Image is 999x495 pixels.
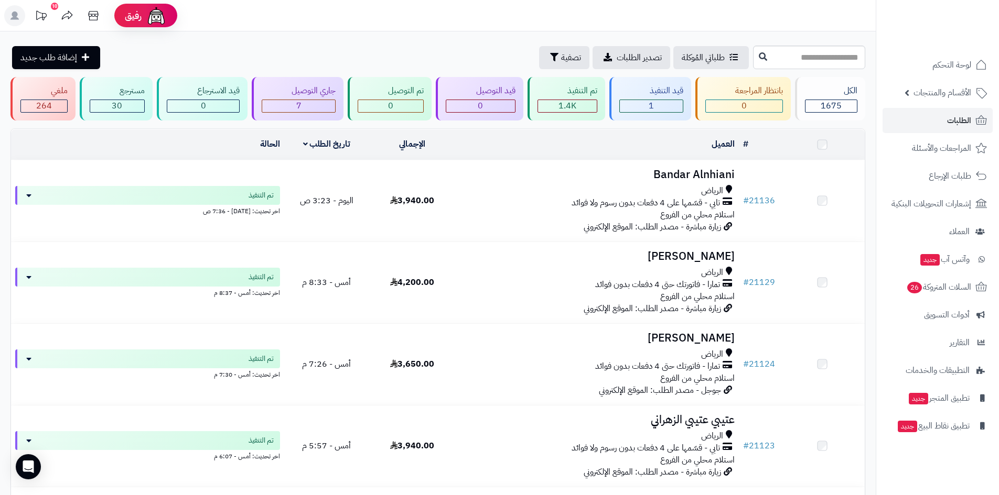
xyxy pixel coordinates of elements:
span: تم التنفيذ [249,354,274,364]
a: لوحة التحكم [883,52,993,78]
div: 7 [262,100,336,112]
img: ai-face.png [146,5,167,26]
span: استلام محلي من الفروع [660,454,735,466]
span: تصفية [561,51,581,64]
span: 30 [112,100,122,112]
div: 0 [358,100,423,112]
span: 0 [478,100,483,112]
div: قيد التنفيذ [619,85,683,97]
div: 264 [21,100,67,112]
div: 0 [446,100,515,112]
a: تاريخ الطلب [303,138,351,150]
a: أدوات التسويق [883,302,993,327]
span: 3,940.00 [390,439,434,452]
span: 3,650.00 [390,358,434,370]
span: استلام محلي من الفروع [660,290,735,303]
span: تمارا - فاتورتك حتى 4 دفعات بدون فوائد [595,279,720,291]
span: تصدير الطلبات [617,51,662,64]
span: 0 [388,100,393,112]
span: لوحة التحكم [932,58,971,72]
span: التطبيقات والخدمات [906,363,970,378]
div: 30 [90,100,145,112]
span: 1 [649,100,654,112]
span: 0 [742,100,747,112]
span: تطبيق المتجر [908,391,970,405]
span: الرياض [701,430,723,442]
div: 10 [51,3,58,10]
a: وآتس آبجديد [883,247,993,272]
a: جاري التوصيل 7 [250,77,346,120]
span: إضافة طلب جديد [20,51,77,64]
span: تطبيق نقاط البيع [897,419,970,433]
a: ملغي 264 [8,77,78,120]
div: 1373 [538,100,597,112]
div: 1 [620,100,683,112]
a: تطبيق المتجرجديد [883,386,993,411]
a: تم التنفيذ 1.4K [525,77,608,120]
span: # [743,194,749,207]
div: قيد الاسترجاع [167,85,240,97]
span: 0 [201,100,206,112]
h3: Bandar Alnhiani [459,169,735,181]
a: العميل [712,138,735,150]
span: أمس - 7:26 م [302,358,351,370]
div: اخر تحديث: أمس - 6:07 م [15,450,280,461]
span: أدوات التسويق [924,307,970,322]
img: logo-2.png [928,28,989,50]
a: #21123 [743,439,775,452]
a: #21129 [743,276,775,289]
span: المراجعات والأسئلة [912,141,971,156]
a: قيد التوصيل 0 [434,77,525,120]
div: 0 [167,100,239,112]
a: التقارير [883,330,993,355]
a: بانتظار المراجعة 0 [693,77,793,120]
span: 1675 [821,100,842,112]
span: 26 [907,282,922,293]
div: الكل [805,85,857,97]
span: رفيق [125,9,142,22]
div: جاري التوصيل [262,85,336,97]
div: تم التوصيل [358,85,424,97]
div: اخر تحديث: أمس - 8:37 م [15,287,280,298]
span: استلام محلي من الفروع [660,208,735,221]
span: جوجل - مصدر الطلب: الموقع الإلكتروني [599,384,721,397]
span: 264 [36,100,52,112]
span: الطلبات [947,113,971,128]
a: #21136 [743,194,775,207]
a: إشعارات التحويلات البنكية [883,191,993,216]
span: طلباتي المُوكلة [682,51,725,64]
h3: [PERSON_NAME] [459,250,735,262]
div: Open Intercom Messenger [16,454,41,479]
a: المراجعات والأسئلة [883,136,993,161]
a: قيد الاسترجاع 0 [155,77,250,120]
button: تصفية [539,46,589,69]
a: تطبيق نقاط البيعجديد [883,413,993,438]
span: جديد [898,421,917,432]
span: أمس - 8:33 م [302,276,351,289]
span: استلام محلي من الفروع [660,372,735,384]
span: طلبات الإرجاع [929,169,971,183]
span: زيارة مباشرة - مصدر الطلب: الموقع الإلكتروني [584,466,721,478]
a: التطبيقات والخدمات [883,358,993,383]
span: التقارير [950,335,970,350]
span: 1.4K [558,100,576,112]
span: زيارة مباشرة - مصدر الطلب: الموقع الإلكتروني [584,302,721,315]
span: # [743,358,749,370]
a: قيد التنفيذ 1 [607,77,693,120]
span: وآتس آب [919,252,970,267]
a: طلباتي المُوكلة [673,46,749,69]
a: الحالة [260,138,280,150]
div: بانتظار المراجعة [705,85,783,97]
span: تم التنفيذ [249,190,274,201]
div: اخر تحديث: أمس - 7:30 م [15,368,280,379]
a: تم التوصيل 0 [346,77,434,120]
a: طلبات الإرجاع [883,163,993,189]
span: جديد [909,393,928,404]
a: تصدير الطلبات [593,46,670,69]
span: الرياض [701,348,723,360]
span: اليوم - 3:23 ص [300,194,353,207]
a: #21124 [743,358,775,370]
span: جديد [920,254,940,266]
span: السلات المتروكة [906,280,971,294]
a: السلات المتروكة26 [883,274,993,300]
